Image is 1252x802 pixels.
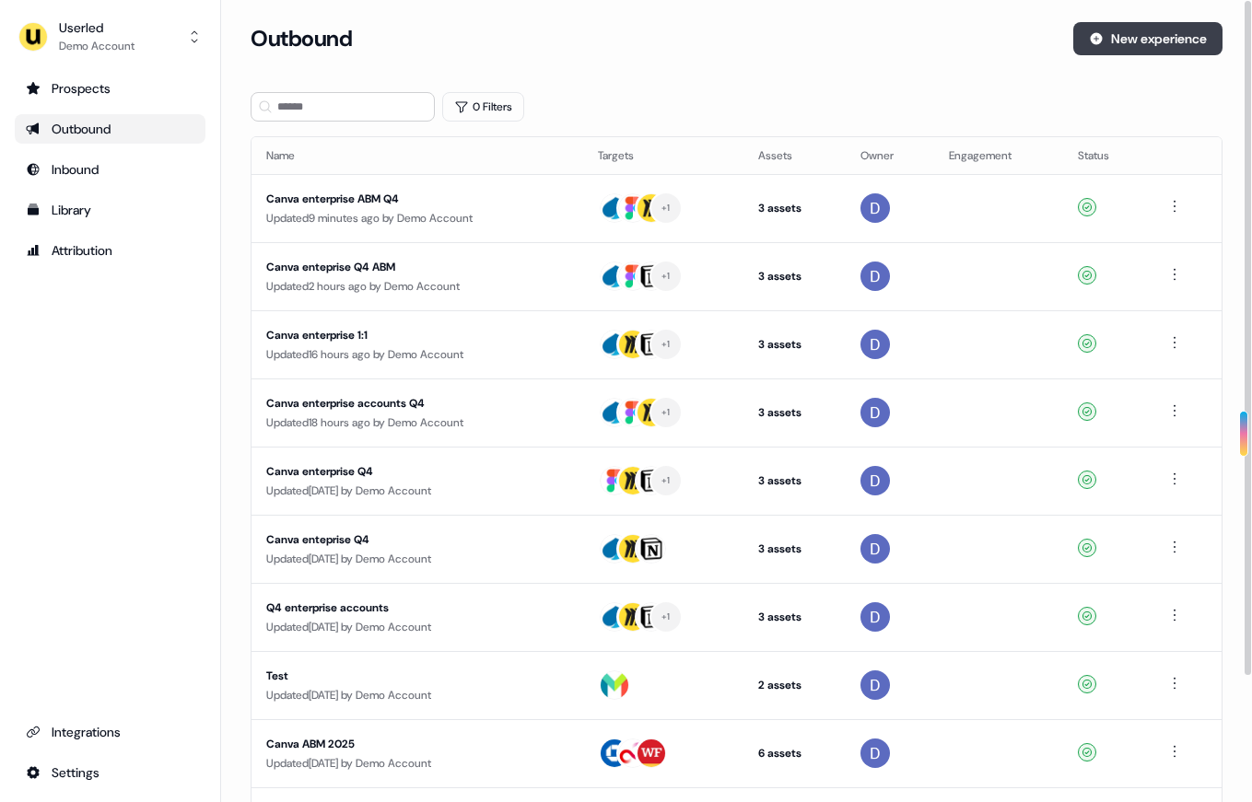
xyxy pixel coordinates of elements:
[266,618,568,636] div: Updated [DATE] by Demo Account
[442,92,524,122] button: 0 Filters
[758,335,831,354] div: 3 assets
[846,137,934,174] th: Owner
[266,735,568,753] div: Canva ABM 2025
[860,466,890,495] img: Demo
[15,74,205,103] a: Go to prospects
[266,413,568,432] div: Updated 18 hours ago by Demo Account
[758,744,831,762] div: 6 assets
[15,236,205,265] a: Go to attribution
[758,199,831,217] div: 3 assets
[860,534,890,564] img: Demo
[26,763,194,782] div: Settings
[661,609,671,625] div: + 1
[15,155,205,184] a: Go to Inbound
[860,330,890,359] img: Demo
[758,608,831,626] div: 3 assets
[661,404,671,421] div: + 1
[266,667,568,685] div: Test
[15,15,205,59] button: UserledDemo Account
[15,758,205,787] a: Go to integrations
[251,25,352,52] h3: Outbound
[758,403,831,422] div: 3 assets
[934,137,1064,174] th: Engagement
[758,540,831,558] div: 3 assets
[26,723,194,741] div: Integrations
[266,326,568,344] div: Canva enterprise 1:1
[59,18,135,37] div: Userled
[266,550,568,568] div: Updated [DATE] by Demo Account
[661,200,671,216] div: + 1
[860,262,890,291] img: Demo
[26,160,194,179] div: Inbound
[266,345,568,364] div: Updated 16 hours ago by Demo Account
[26,241,194,260] div: Attribution
[860,193,890,223] img: Demo
[266,394,568,413] div: Canva enterprise accounts Q4
[266,190,568,208] div: Canva enterprise ABM Q4
[15,114,205,144] a: Go to outbound experience
[266,462,568,481] div: Canva enterprise Q4
[26,120,194,138] div: Outbound
[1063,137,1149,174] th: Status
[860,398,890,427] img: Demo
[266,482,568,500] div: Updated [DATE] by Demo Account
[860,602,890,632] img: Demo
[15,195,205,225] a: Go to templates
[758,676,831,694] div: 2 assets
[26,79,194,98] div: Prospects
[26,201,194,219] div: Library
[266,209,568,227] div: Updated 9 minutes ago by Demo Account
[252,137,583,174] th: Name
[661,268,671,285] div: + 1
[758,267,831,285] div: 3 assets
[266,277,568,296] div: Updated 2 hours ago by Demo Account
[59,37,135,55] div: Demo Account
[1073,22,1223,55] button: New experience
[266,754,568,773] div: Updated [DATE] by Demo Account
[743,137,846,174] th: Assets
[758,471,831,490] div: 3 assets
[860,670,890,700] img: Demo
[266,686,568,704] div: Updated [DATE] by Demo Account
[15,717,205,747] a: Go to integrations
[860,738,890,768] img: Demo
[266,258,568,276] div: Canva enteprise Q4 ABM
[266,530,568,549] div: Canva enteprise Q4
[661,472,671,489] div: + 1
[661,336,671,353] div: + 1
[266,599,568,617] div: Q4 enterprise accounts
[583,137,743,174] th: Targets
